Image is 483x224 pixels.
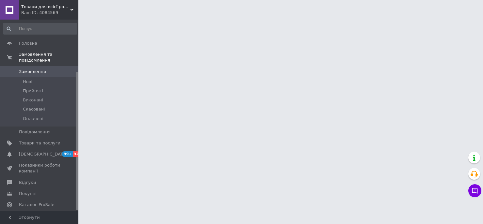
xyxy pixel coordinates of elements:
[19,140,60,146] span: Товари та послуги
[23,106,45,112] span: Скасовані
[19,40,37,46] span: Головна
[3,23,77,35] input: Пошук
[23,88,43,94] span: Прийняті
[23,116,43,122] span: Оплачені
[21,4,70,10] span: Товари для всієї родини
[19,129,51,135] span: Повідомлення
[62,151,73,157] span: 99+
[19,69,46,75] span: Замовлення
[19,162,60,174] span: Показники роботи компанії
[73,151,80,157] span: 92
[19,52,78,63] span: Замовлення та повідомлення
[23,79,32,85] span: Нові
[19,180,36,186] span: Відгуки
[23,97,43,103] span: Виконані
[21,10,78,16] div: Ваш ID: 4084569
[468,184,481,197] button: Чат з покупцем
[19,151,67,157] span: [DEMOGRAPHIC_DATA]
[19,202,54,208] span: Каталог ProSale
[19,191,37,197] span: Покупці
